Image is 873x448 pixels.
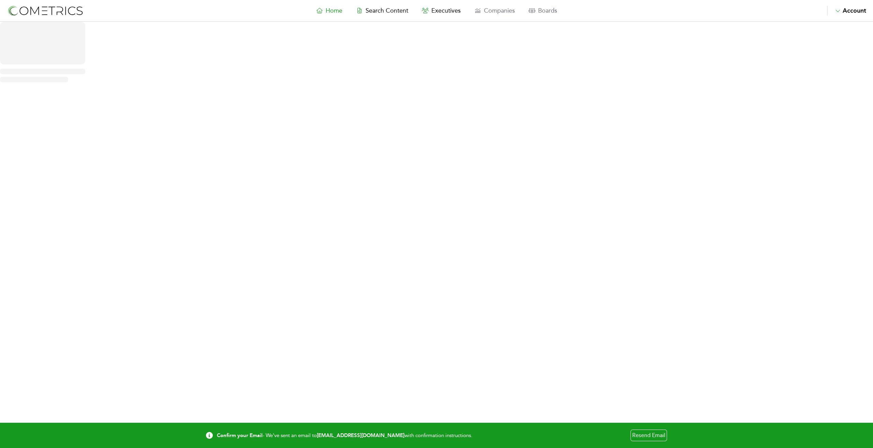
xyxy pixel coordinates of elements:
p: - We've sent an email to with confirmation instructions. [217,432,626,439]
img: logo-refresh-RPX2ODFg.svg [7,4,84,17]
a: Home [309,6,349,15]
span: Executives [431,7,461,14]
span: Search Content [366,7,408,14]
a: Search Content [349,6,415,15]
b: Confirm your Email [217,432,263,438]
span: Home [326,7,342,14]
b: [EMAIL_ADDRESS][DOMAIN_NAME] [317,432,404,438]
button: Account [827,6,866,15]
span: Account [843,7,866,14]
span: Companies [484,7,515,14]
a: Companies [468,6,522,15]
a: Resend Email [631,430,667,441]
a: Boards [522,6,564,15]
a: Executives [415,6,468,15]
span: Boards [538,7,557,14]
